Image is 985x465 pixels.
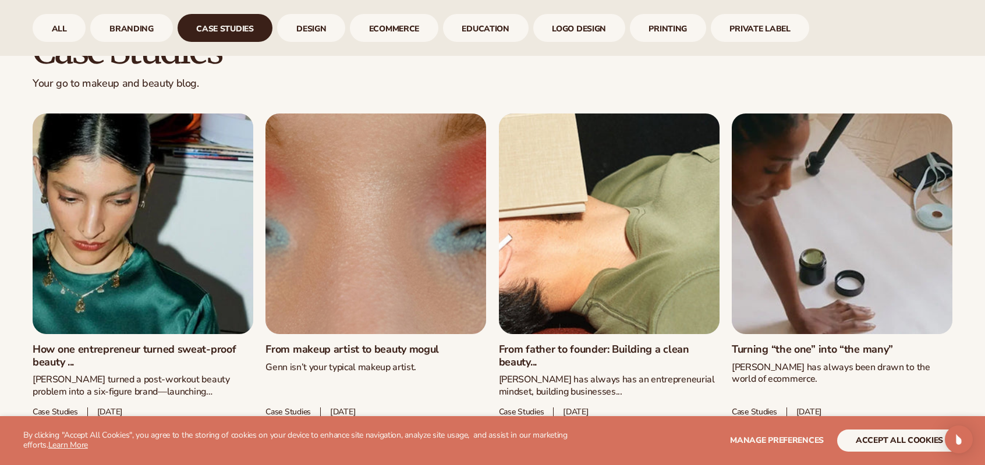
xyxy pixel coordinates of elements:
a: Education [443,14,529,42]
div: 2 / 9 [90,14,172,42]
a: Learn More [48,439,88,450]
div: 4 / 9 [277,14,345,42]
div: 9 / 9 [711,14,810,42]
div: 1 / 9 [33,14,86,42]
a: ecommerce [350,14,438,42]
a: logo design [533,14,625,42]
div: 7 / 9 [533,14,625,42]
div: 5 / 9 [350,14,438,42]
a: From father to founder: Building a clean beauty... [499,343,720,368]
a: case studies [178,14,273,42]
div: 6 / 9 [443,14,529,42]
h2: case studies [33,31,952,70]
p: By clicking "Accept All Cookies", you agree to the storing of cookies on your device to enhance s... [23,431,577,450]
a: Private Label [711,14,810,42]
a: How one entrepreneur turned sweat-proof beauty ... [33,343,253,368]
a: printing [630,14,706,42]
p: Your go to makeup and beauty blog. [33,77,952,90]
button: accept all cookies [837,429,962,452]
div: Open Intercom Messenger [945,425,973,453]
div: 8 / 9 [630,14,706,42]
span: Manage preferences [730,435,824,446]
a: Turning “the one” into “the many” [732,343,952,356]
a: All [33,14,86,42]
button: Manage preferences [730,429,824,452]
a: branding [90,14,172,42]
div: 3 / 9 [178,14,273,42]
a: From makeup artist to beauty mogul [265,343,486,356]
a: design [277,14,345,42]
